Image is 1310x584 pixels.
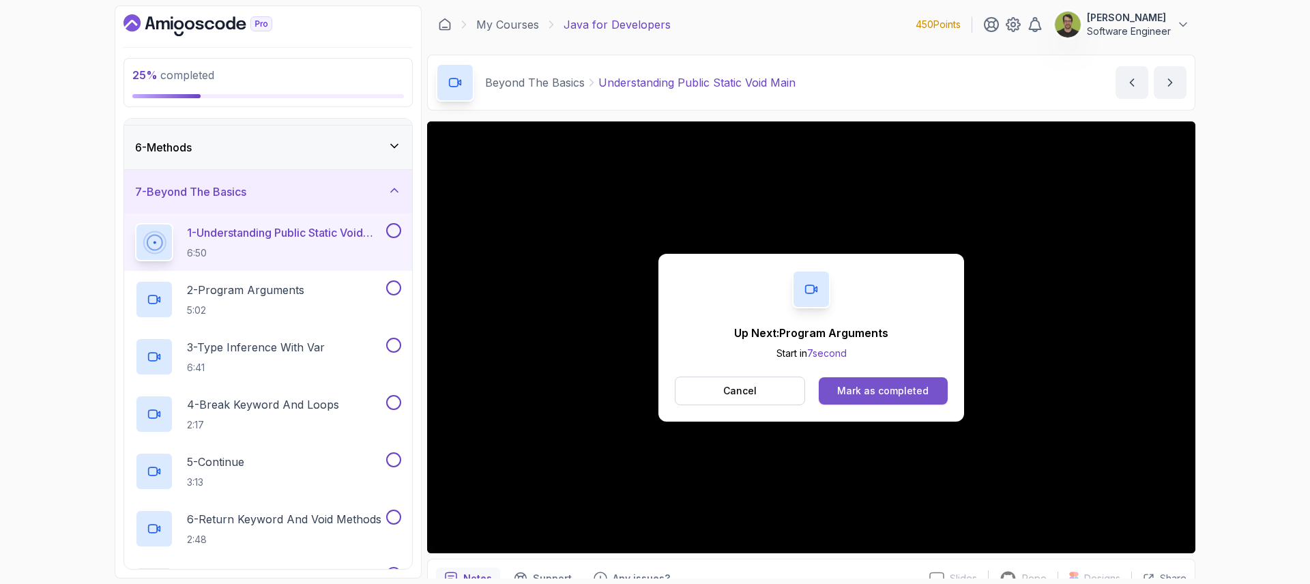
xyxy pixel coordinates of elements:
div: Mark as completed [837,384,929,398]
p: 4 - Break Keyword And Loops [187,396,339,413]
a: Dashboard [123,14,304,36]
p: 5:02 [187,304,304,317]
p: Cancel [723,384,757,398]
img: user profile image [1055,12,1081,38]
span: completed [132,68,214,82]
button: 1-Understanding Public Static Void Main6:50 [135,223,401,261]
a: My Courses [476,16,539,33]
p: 6:50 [187,246,383,260]
p: 3:13 [187,476,244,489]
p: Software Engineer [1087,25,1171,38]
p: 2:17 [187,418,339,432]
button: 6-Methods [124,126,412,169]
p: 6:41 [187,361,325,375]
p: Up Next: Program Arguments [734,325,888,341]
p: 6 - Return Keyword And Void Methods [187,511,381,527]
button: next content [1154,66,1187,99]
p: 1 - Understanding Public Static Void Main [187,224,383,241]
p: 3 - Type Inference With Var [187,339,325,355]
button: 4-Break Keyword And Loops2:17 [135,395,401,433]
p: Java for Developers [564,16,671,33]
h3: 7 - Beyond The Basics [135,184,246,200]
button: Mark as completed [819,377,948,405]
p: Beyond The Basics [485,74,585,91]
p: [PERSON_NAME] [1087,11,1171,25]
iframe: 1 - Understanding public static void main [427,121,1195,553]
p: 5 - Continue [187,454,244,470]
button: 2-Program Arguments5:02 [135,280,401,319]
p: 2 - Program Arguments [187,282,304,298]
button: previous content [1116,66,1148,99]
button: 6-Return Keyword And Void Methods2:48 [135,510,401,548]
p: Understanding Public Static Void Main [598,74,796,91]
h3: 6 - Methods [135,139,192,156]
p: 450 Points [916,18,961,31]
span: 25 % [132,68,158,82]
p: 2:48 [187,533,381,546]
a: Dashboard [438,18,452,31]
button: 7-Beyond The Basics [124,170,412,214]
button: Cancel [675,377,805,405]
p: Start in [734,347,888,360]
button: 5-Continue3:13 [135,452,401,491]
span: 7 second [807,347,847,359]
button: 3-Type Inference With Var6:41 [135,338,401,376]
button: user profile image[PERSON_NAME]Software Engineer [1054,11,1190,38]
